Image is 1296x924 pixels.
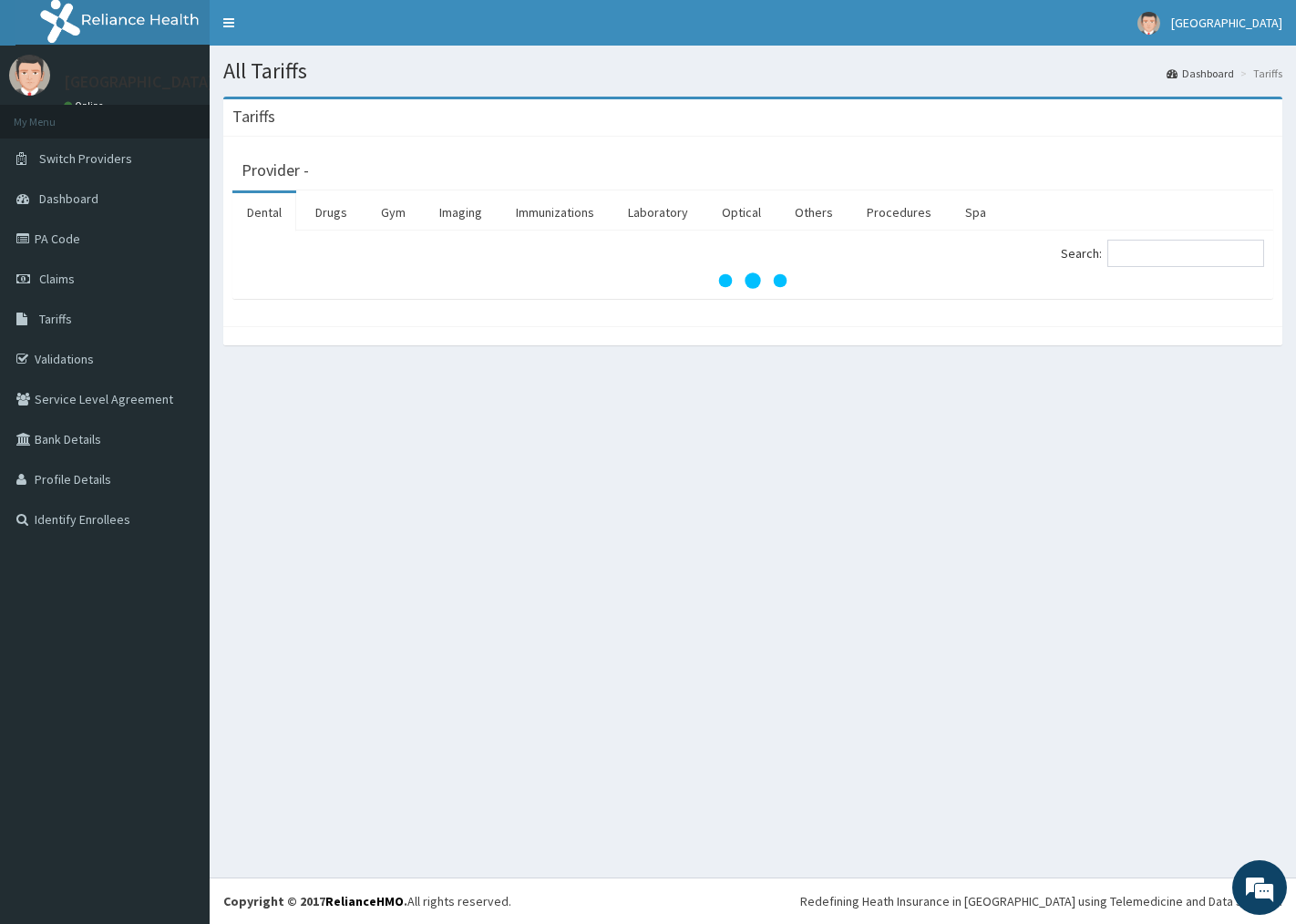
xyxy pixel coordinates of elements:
[501,193,609,231] a: Immunizations
[800,892,1282,910] div: Redefining Heath Insurance in [GEOGRAPHIC_DATA] using Telemedicine and Data Science!
[232,108,275,125] h3: Tariffs
[1236,66,1282,81] li: Tariffs
[425,193,497,231] a: Imaging
[39,271,75,287] span: Claims
[1171,15,1282,31] span: [GEOGRAPHIC_DATA]
[716,244,789,317] svg: audio-loading
[1107,240,1264,267] input: Search:
[210,878,1296,924] footer: All rights reserved.
[852,193,946,231] a: Procedures
[242,162,309,179] h3: Provider -
[301,193,362,231] a: Drugs
[39,190,98,207] span: Dashboard
[64,99,108,112] a: Online
[366,193,420,231] a: Gym
[707,193,776,231] a: Optical
[223,893,407,909] strong: Copyright © 2017 .
[951,193,1001,231] a: Spa
[232,193,296,231] a: Dental
[1061,240,1264,267] label: Search:
[1167,66,1234,81] a: Dashboard
[613,193,703,231] a: Laboratory
[64,74,214,90] p: [GEOGRAPHIC_DATA]
[39,311,72,327] span: Tariffs
[780,193,848,231] a: Others
[39,150,132,167] span: Switch Providers
[1137,12,1160,35] img: User Image
[9,55,50,96] img: User Image
[223,59,1282,83] h1: All Tariffs
[325,893,404,909] a: RelianceHMO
